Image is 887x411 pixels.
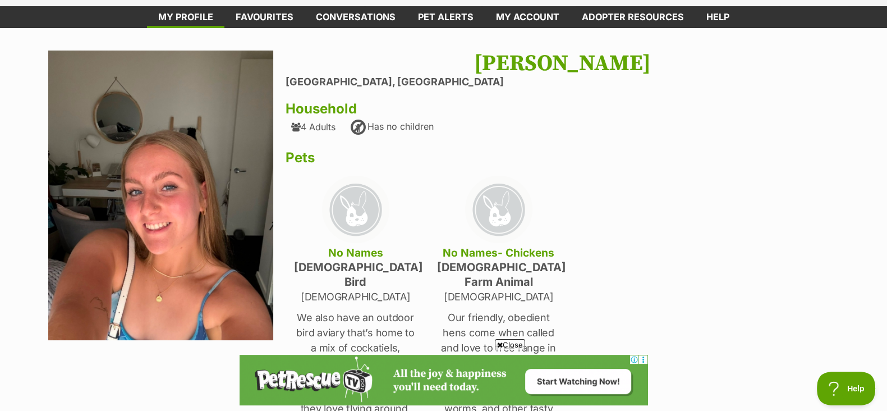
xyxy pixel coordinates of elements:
iframe: Help Scout Beacon - Open [817,372,876,405]
div: Has no children [350,118,434,136]
a: My account [485,6,571,28]
div: 4 Adults [291,122,336,132]
p: [DEMOGRAPHIC_DATA] [437,289,560,304]
img: bunny-placeholder-4afe60ab6025c261821092dbfecbe5a1582552db12d96f4611d3c4bce2344cab.png [322,176,389,243]
span: Close [495,339,525,350]
img: xinsx10gwxw4nbctvbwa.jpg [48,51,274,340]
h3: Pets [286,150,839,166]
img: bunny-placeholder-4afe60ab6025c261821092dbfecbe5a1582552db12d96f4611d3c4bce2344cab.png [465,176,532,243]
a: conversations [305,6,407,28]
p: [DEMOGRAPHIC_DATA] [294,289,417,304]
a: Pet alerts [407,6,485,28]
a: Favourites [224,6,305,28]
h4: [DEMOGRAPHIC_DATA] Bird [294,260,417,289]
h4: [DEMOGRAPHIC_DATA] Farm Animal [437,260,560,289]
a: Adopter resources [571,6,695,28]
h1: [PERSON_NAME] [286,51,839,76]
a: My profile [147,6,224,28]
iframe: Advertisement [240,355,648,405]
a: Help [695,6,741,28]
h4: no names- chickens [437,245,560,260]
h3: Household [286,101,839,117]
h4: No names [294,245,417,260]
li: [GEOGRAPHIC_DATA], [GEOGRAPHIC_DATA] [286,76,839,88]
